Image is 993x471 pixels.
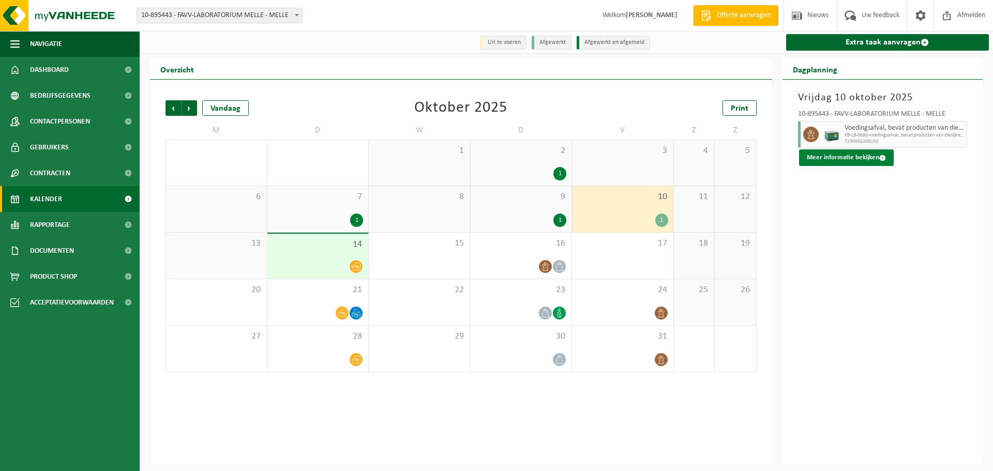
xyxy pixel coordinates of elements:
[693,5,778,26] a: Offerte aanvragen
[824,127,839,142] img: PB-LB-0680-HPE-GN-01
[480,36,526,50] li: Uit te voeren
[476,284,567,296] span: 23
[577,238,668,249] span: 17
[374,145,465,157] span: 1
[30,109,90,134] span: Contactpersonen
[369,121,471,140] td: W
[30,160,70,186] span: Contracten
[553,214,566,227] div: 1
[476,238,567,249] span: 16
[798,111,968,121] div: 10-895443 - FAVV-LABORATORIUM MELLE - MELLE
[30,212,70,238] span: Rapportage
[720,238,750,249] span: 19
[471,121,573,140] td: D
[374,191,465,203] span: 8
[374,284,465,296] span: 22
[182,100,197,116] span: Volgende
[798,90,968,105] h3: Vrijdag 10 oktober 2025
[679,191,710,203] span: 11
[799,149,894,166] button: Meer informatie bekijken
[715,121,756,140] td: Z
[30,31,62,57] span: Navigatie
[267,121,369,140] td: D
[679,284,710,296] span: 25
[273,331,364,342] span: 28
[720,191,750,203] span: 12
[30,238,74,264] span: Documenten
[655,214,668,227] div: 1
[414,100,507,116] div: Oktober 2025
[30,186,62,212] span: Kalender
[679,145,710,157] span: 4
[723,100,757,116] a: Print
[572,121,674,140] td: V
[374,331,465,342] span: 29
[679,238,710,249] span: 18
[577,284,668,296] span: 24
[845,132,965,139] span: PB-LB-0680-voedingsafval, bevat producten van dierlijke oors
[30,134,69,160] span: Gebruikers
[553,167,566,180] div: 1
[137,8,303,23] span: 10-895443 - FAVV-LABORATORIUM MELLE - MELLE
[532,36,571,50] li: Afgewerkt
[171,284,262,296] span: 20
[30,57,69,83] span: Dashboard
[577,145,668,157] span: 3
[577,191,668,203] span: 10
[786,34,989,51] a: Extra taak aanvragen
[845,139,965,145] span: T250002208150
[202,100,249,116] div: Vandaag
[137,8,302,23] span: 10-895443 - FAVV-LABORATORIUM MELLE - MELLE
[165,121,267,140] td: M
[273,284,364,296] span: 21
[273,239,364,250] span: 14
[731,104,748,113] span: Print
[783,59,848,79] h2: Dagplanning
[171,331,262,342] span: 27
[30,290,114,315] span: Acceptatievoorwaarden
[30,264,77,290] span: Product Shop
[720,145,750,157] span: 5
[374,238,465,249] span: 15
[476,191,567,203] span: 9
[150,59,204,79] h2: Overzicht
[476,331,567,342] span: 30
[273,191,364,203] span: 7
[476,145,567,157] span: 2
[577,331,668,342] span: 31
[30,83,91,109] span: Bedrijfsgegevens
[674,121,715,140] td: Z
[171,238,262,249] span: 13
[350,214,363,227] div: 1
[714,10,773,21] span: Offerte aanvragen
[720,284,750,296] span: 26
[165,100,181,116] span: Vorige
[171,191,262,203] span: 6
[626,11,678,19] strong: [PERSON_NAME]
[845,124,965,132] span: Voedingsafval, bevat producten van dierlijke oorsprong, gemengde verpakking (exclusief glas), cat...
[577,36,650,50] li: Afgewerkt en afgemeld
